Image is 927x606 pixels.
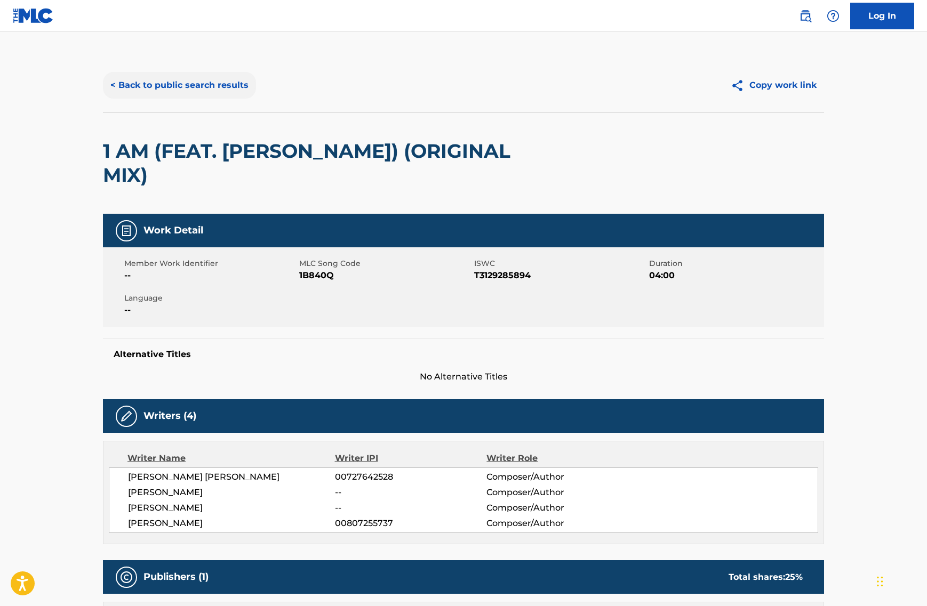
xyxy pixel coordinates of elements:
[731,79,749,92] img: Copy work link
[124,293,297,304] span: Language
[103,370,824,383] span: No Alternative Titles
[335,471,486,483] span: 00727642528
[827,10,840,22] img: help
[335,452,487,465] div: Writer IPI
[486,471,625,483] span: Composer/Author
[649,258,821,269] span: Duration
[474,258,646,269] span: ISWC
[299,258,472,269] span: MLC Song Code
[103,139,536,187] h2: 1 AM (FEAT. [PERSON_NAME]) (ORIGINAL MIX)
[299,269,472,282] span: 1B840Q
[822,5,844,27] div: Help
[874,555,927,606] iframe: Chat Widget
[877,565,883,597] div: Drag
[128,486,335,499] span: [PERSON_NAME]
[729,571,803,584] div: Total shares:
[335,517,486,530] span: 00807255737
[120,410,133,423] img: Writers
[723,72,824,99] button: Copy work link
[486,517,625,530] span: Composer/Author
[486,452,625,465] div: Writer Role
[103,72,256,99] button: < Back to public search results
[124,304,297,317] span: --
[143,224,203,237] h5: Work Detail
[850,3,914,29] a: Log In
[114,349,813,360] h5: Alternative Titles
[335,502,486,514] span: --
[120,224,133,237] img: Work Detail
[13,8,54,23] img: MLC Logo
[795,5,816,27] a: Public Search
[127,452,335,465] div: Writer Name
[128,471,335,483] span: [PERSON_NAME] [PERSON_NAME]
[335,486,486,499] span: --
[143,410,196,422] h5: Writers (4)
[128,502,335,514] span: [PERSON_NAME]
[128,517,335,530] span: [PERSON_NAME]
[120,571,133,584] img: Publishers
[785,572,803,582] span: 25 %
[486,486,625,499] span: Composer/Author
[124,269,297,282] span: --
[474,269,646,282] span: T3129285894
[649,269,821,282] span: 04:00
[143,571,209,583] h5: Publishers (1)
[486,502,625,514] span: Composer/Author
[799,10,812,22] img: search
[124,258,297,269] span: Member Work Identifier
